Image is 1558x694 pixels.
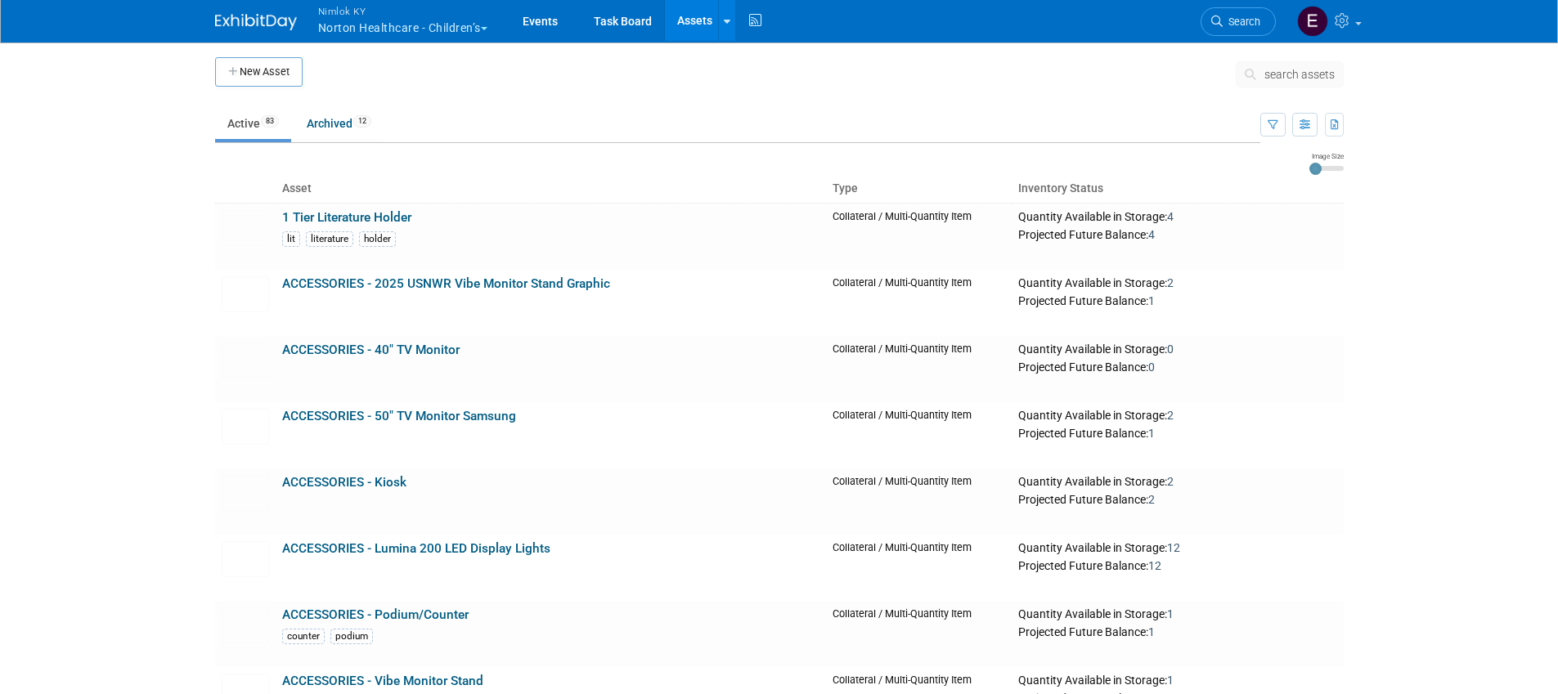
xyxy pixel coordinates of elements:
div: Quantity Available in Storage: [1018,541,1336,556]
button: New Asset [215,57,303,87]
div: Projected Future Balance: [1018,622,1336,640]
span: Search [1223,16,1260,28]
td: Collateral / Multi-Quantity Item [826,270,1012,336]
span: Nimlok KY [318,2,487,20]
span: 1 [1148,427,1155,440]
div: Quantity Available in Storage: [1018,607,1336,622]
a: ACCESSORIES - 50" TV Monitor Samsung [282,409,516,423]
a: ACCESSORIES - Lumina 200 LED Display Lights [282,541,550,556]
div: Projected Future Balance: [1018,357,1336,375]
span: 12 [353,115,371,128]
span: 1 [1148,625,1155,638]
div: Quantity Available in Storage: [1018,343,1336,357]
a: Archived12 [294,108,384,139]
td: Collateral / Multi-Quantity Item [826,468,1012,535]
a: ACCESSORIES - 2025 USNWR Vibe Monitor Stand Graphic [282,276,610,291]
span: 2 [1167,276,1174,289]
div: podium [330,629,373,644]
div: Projected Future Balance: [1018,423,1336,441]
td: Collateral / Multi-Quantity Item [826,601,1012,667]
div: Quantity Available in Storage: [1018,674,1336,688]
a: ACCESSORIES - Podium/Counter [282,607,469,622]
span: 0 [1167,343,1174,356]
div: Quantity Available in Storage: [1018,475,1336,490]
a: Search [1201,7,1276,36]
div: Quantity Available in Storage: [1018,409,1336,423]
div: Projected Future Balance: [1018,556,1336,574]
div: Projected Future Balance: [1018,225,1336,243]
div: Quantity Available in Storage: [1018,210,1336,225]
span: 2 [1167,475,1174,488]
span: 1 [1167,607,1174,620]
div: counter [282,629,325,644]
span: 1 [1148,294,1155,307]
span: 2 [1148,493,1155,506]
div: Projected Future Balance: [1018,490,1336,508]
td: Collateral / Multi-Quantity Item [826,336,1012,402]
span: 0 [1148,360,1155,374]
img: ExhibitDay [215,14,297,30]
span: 83 [261,115,279,128]
span: 2 [1167,409,1174,422]
div: Projected Future Balance: [1018,291,1336,309]
span: 1 [1167,674,1174,687]
div: holder [359,231,396,247]
th: Asset [276,175,826,203]
span: 4 [1167,210,1174,223]
div: Quantity Available in Storage: [1018,276,1336,291]
a: ACCESSORIES - Kiosk [282,475,406,490]
div: lit [282,231,300,247]
span: 12 [1167,541,1180,554]
a: Active83 [215,108,291,139]
span: 4 [1148,228,1155,241]
td: Collateral / Multi-Quantity Item [826,203,1012,270]
div: literature [306,231,353,247]
a: ACCESSORIES - 40" TV Monitor [282,343,460,357]
a: ACCESSORIES - Vibe Monitor Stand [282,674,483,688]
td: Collateral / Multi-Quantity Item [826,402,1012,468]
th: Type [826,175,1012,203]
span: search assets [1264,68,1335,81]
td: Collateral / Multi-Quantity Item [826,535,1012,601]
img: Elizabeth Griffin [1297,6,1328,37]
span: 12 [1148,559,1161,572]
button: search assets [1236,61,1344,87]
div: Image Size [1309,151,1344,161]
a: 1 Tier Literature Holder [282,210,411,225]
